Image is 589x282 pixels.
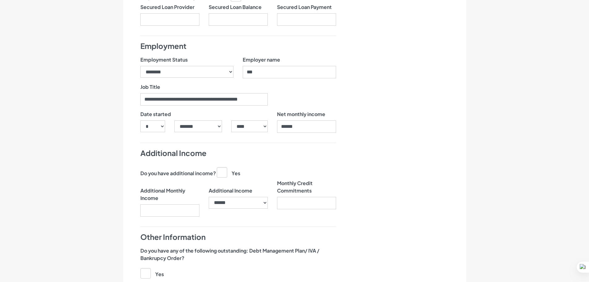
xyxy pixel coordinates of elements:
label: Additional Income [209,180,252,194]
h4: Employment [140,41,336,51]
label: Net monthly income [277,111,325,118]
label: Employer name [243,56,280,63]
label: Yes [217,167,240,177]
label: Additional Monthly Income [140,180,199,202]
label: Secured Loan Balance [209,3,262,11]
h4: Other Information [140,232,336,242]
label: Monthly Credit Commitments [277,180,336,194]
label: Job Title [140,83,160,91]
label: Date started [140,111,171,118]
label: Secured Loan Payment [277,3,332,11]
label: Secured Loan Provider [140,3,194,11]
label: Yes [140,268,164,278]
label: Do you have additional income? [140,170,216,177]
label: Employment Status [140,56,188,63]
h4: Additional Income [140,148,336,158]
label: Do you have any of the following outstanding: Debt Management Plan/ IVA / Bankrupcy Order? [140,247,336,262]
